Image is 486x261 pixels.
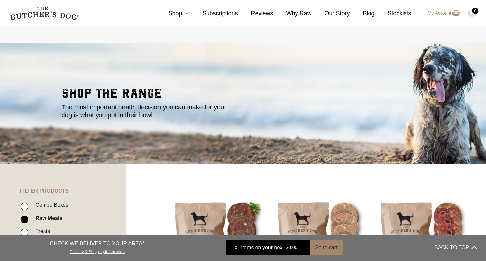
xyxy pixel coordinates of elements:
[32,214,62,222] label: Raw Meals
[350,9,375,18] a: Blog
[189,9,238,18] a: Subscriptions
[241,244,282,252] span: Items on your box
[273,9,312,18] a: Why Raw
[312,9,350,18] a: Our Story
[472,8,478,14] div: 0
[62,87,425,103] h2: shop the range
[375,9,411,18] a: Stockists
[310,240,342,255] button: Go to cart
[434,240,477,255] button: BACK TO TOP
[32,227,50,236] label: Treats
[238,9,273,18] a: Reviews
[286,245,288,250] span: $
[421,9,460,17] a: My Account
[226,240,310,255] a: 0 Items on your box $0.00
[286,245,297,250] bdi: 0.00
[155,9,189,18] a: Shop
[50,240,144,248] p: CHECK WE DELIVER TO YOUR AREA*
[468,10,476,18] img: TBD_Cart-Empty.png
[70,248,125,254] a: Delivery & Shipping Information
[62,103,235,119] p: The most important health decision you can make for your dog is what you put in their bowl.
[231,244,241,251] div: 0
[32,201,68,209] label: Combo Boxes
